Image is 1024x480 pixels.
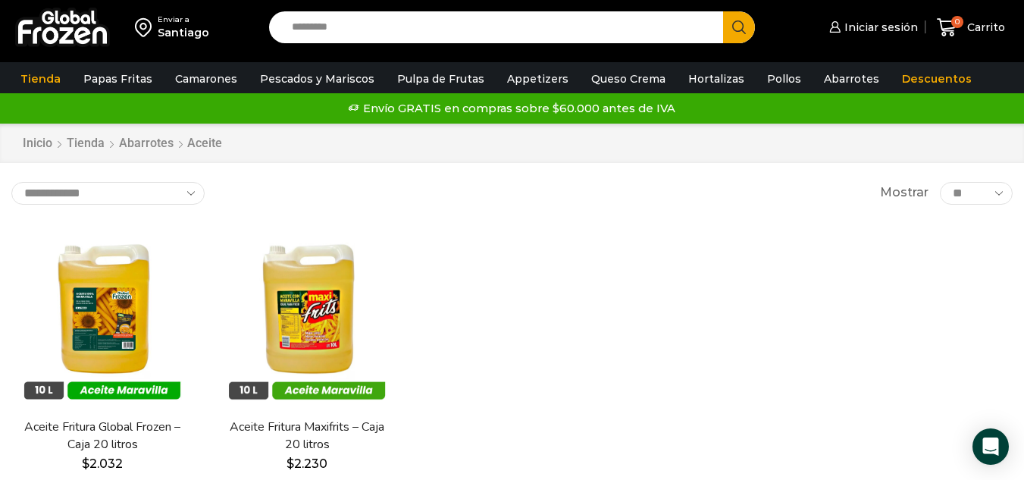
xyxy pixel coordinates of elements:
[880,184,928,202] span: Mostrar
[390,64,492,93] a: Pulpa de Frutas
[158,25,209,40] div: Santiago
[135,14,158,40] img: address-field-icon.svg
[287,456,294,471] span: $
[951,16,963,28] span: 0
[118,135,174,152] a: Abarrotes
[20,419,184,453] a: Aceite Fritura Global Frozen – Caja 20 litros
[894,64,979,93] a: Descuentos
[168,64,245,93] a: Camarones
[82,456,89,471] span: $
[963,20,1005,35] span: Carrito
[584,64,673,93] a: Queso Crema
[723,11,755,43] button: Search button
[13,64,68,93] a: Tienda
[841,20,918,35] span: Iniciar sesión
[22,135,53,152] a: Inicio
[759,64,809,93] a: Pollos
[933,10,1009,45] a: 0 Carrito
[22,135,222,152] nav: Breadcrumb
[225,419,389,453] a: Aceite Fritura Maxifrits – Caja 20 litros
[287,456,327,471] bdi: 2.230
[499,64,576,93] a: Appetizers
[158,14,209,25] div: Enviar a
[252,64,382,93] a: Pescados y Mariscos
[82,456,123,471] bdi: 2.032
[681,64,752,93] a: Hortalizas
[76,64,160,93] a: Papas Fritas
[66,135,105,152] a: Tienda
[11,182,205,205] select: Pedido de la tienda
[187,136,222,150] h1: Aceite
[972,428,1009,465] div: Open Intercom Messenger
[816,64,887,93] a: Abarrotes
[825,12,918,42] a: Iniciar sesión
